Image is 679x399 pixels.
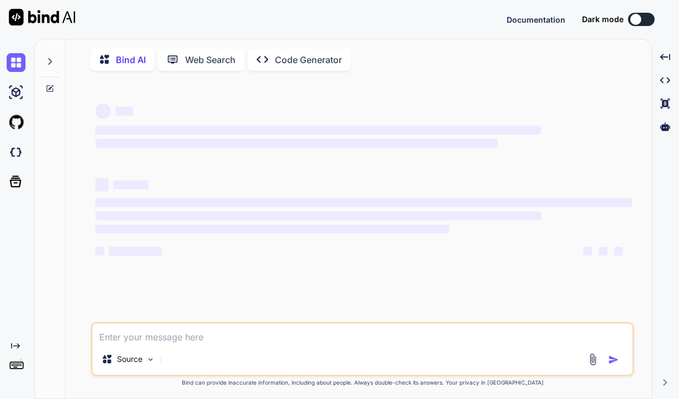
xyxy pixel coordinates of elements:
[275,53,342,66] p: Code Generator
[7,113,25,132] img: githubLight
[599,247,607,256] span: ‌
[95,178,109,191] span: ‌
[7,83,25,102] img: ai-studio
[9,9,75,25] img: Bind AI
[95,247,104,256] span: ‌
[109,247,162,256] span: ‌
[117,354,142,365] p: Source
[113,180,149,189] span: ‌
[146,355,155,364] img: Pick Models
[507,15,565,24] span: Documentation
[115,107,133,116] span: ‌
[95,126,540,134] span: ‌
[91,379,634,387] p: Bind can provide inaccurate information, including about people. Always double-check its answers....
[95,198,632,207] span: ‌
[7,143,25,162] img: darkCloudIdeIcon
[614,247,623,256] span: ‌
[582,14,624,25] span: Dark mode
[95,211,540,220] span: ‌
[95,103,111,119] span: ‌
[116,53,146,66] p: Bind AI
[583,247,592,256] span: ‌
[608,354,619,365] img: icon
[507,14,565,25] button: Documentation
[95,139,498,148] span: ‌
[586,353,599,366] img: attachment
[95,225,450,234] span: ‌
[7,53,25,72] img: chat
[185,53,236,66] p: Web Search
